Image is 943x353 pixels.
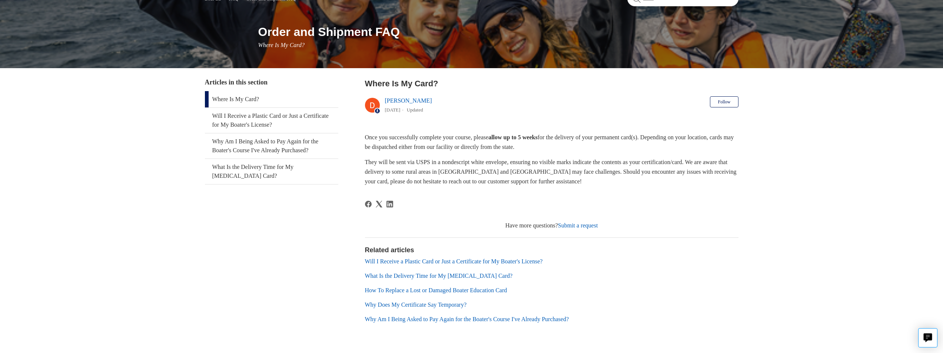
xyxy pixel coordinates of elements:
[205,159,338,184] a: What Is the Delivery Time for My [MEDICAL_DATA] Card?
[205,91,338,107] a: Where Is My Card?
[365,201,372,207] svg: Share this page on Facebook
[365,302,467,308] a: Why Does My Certificate Say Temporary?
[918,328,937,347] button: Live chat
[258,42,305,48] span: Where Is My Card?
[365,316,569,322] a: Why Am I Being Asked to Pay Again for the Boater's Course I've Already Purchased?
[258,23,738,41] h1: Order and Shipment FAQ
[386,201,393,207] a: LinkedIn
[365,201,372,207] a: Facebook
[365,245,738,255] h2: Related articles
[205,79,268,86] span: Articles in this section
[376,201,382,207] a: X Corp
[365,258,543,264] a: Will I Receive a Plastic Card or Just a Certificate for My Boater's License?
[385,107,401,113] time: 04/15/2024, 14:31
[710,96,738,107] button: Follow Article
[365,157,738,186] p: They will be sent via USPS in a nondescript white envelope, ensuring no visible marks indicate th...
[365,133,738,151] p: Once you successfully complete your course, please for the delivery of your permanent card(s). De...
[376,201,382,207] svg: Share this page on X Corp
[365,77,738,90] h2: Where Is My Card?
[365,273,513,279] a: What Is the Delivery Time for My [MEDICAL_DATA] Card?
[558,222,598,229] a: Submit a request
[488,134,537,140] strong: allow up to 5 weeks
[365,221,738,230] div: Have more questions?
[365,287,507,293] a: How To Replace a Lost or Damaged Boater Education Card
[205,133,338,159] a: Why Am I Being Asked to Pay Again for the Boater's Course I've Already Purchased?
[386,201,393,207] svg: Share this page on LinkedIn
[385,97,432,104] a: [PERSON_NAME]
[407,107,423,113] li: Updated
[205,108,338,133] a: Will I Receive a Plastic Card or Just a Certificate for My Boater's License?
